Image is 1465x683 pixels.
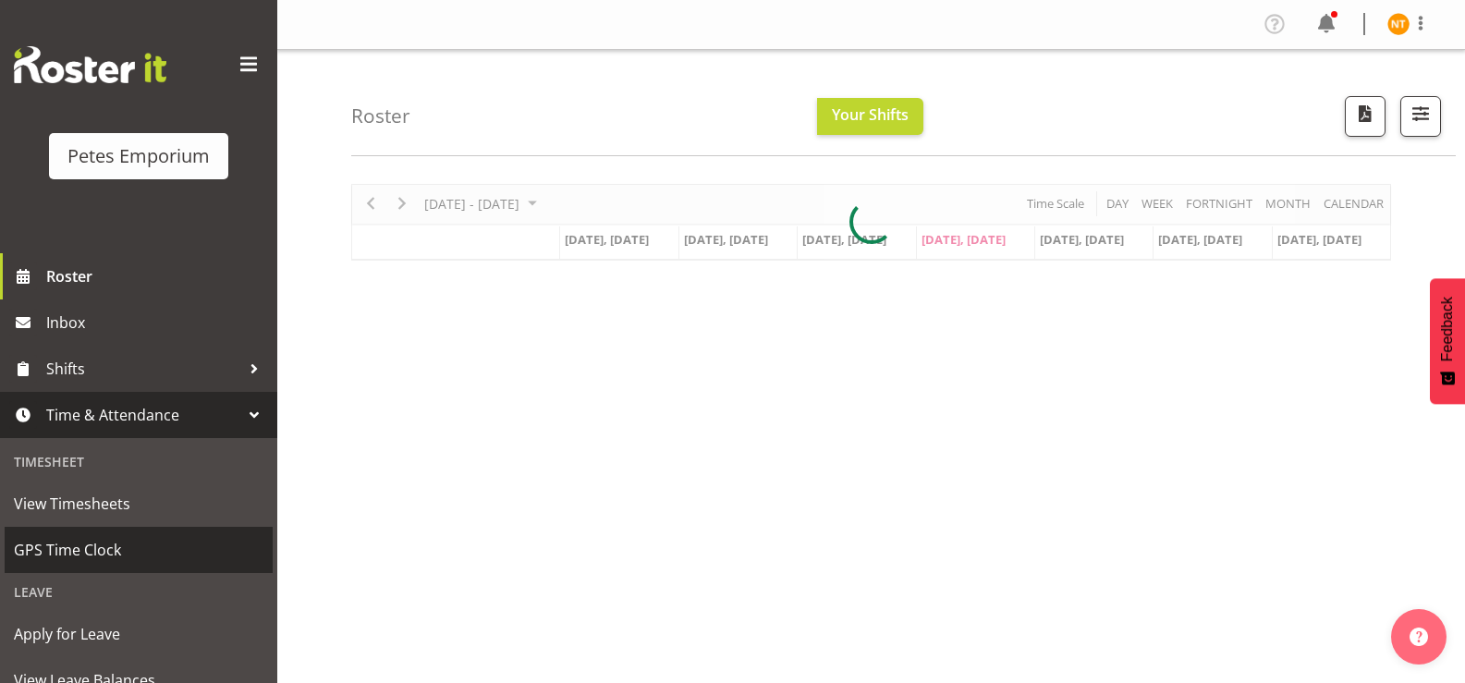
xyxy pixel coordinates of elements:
[351,105,410,127] h4: Roster
[46,355,240,383] span: Shifts
[1345,96,1386,137] button: Download a PDF of the roster according to the set date range.
[1439,297,1456,361] span: Feedback
[67,142,210,170] div: Petes Emporium
[46,401,240,429] span: Time & Attendance
[46,309,268,336] span: Inbox
[14,620,263,648] span: Apply for Leave
[14,536,263,564] span: GPS Time Clock
[46,262,268,290] span: Roster
[5,611,273,657] a: Apply for Leave
[5,443,273,481] div: Timesheet
[1410,628,1428,646] img: help-xxl-2.png
[14,490,263,518] span: View Timesheets
[5,573,273,611] div: Leave
[832,104,909,125] span: Your Shifts
[1387,13,1410,35] img: nicole-thomson8388.jpg
[817,98,923,135] button: Your Shifts
[5,527,273,573] a: GPS Time Clock
[14,46,166,83] img: Rosterit website logo
[1400,96,1441,137] button: Filter Shifts
[5,481,273,527] a: View Timesheets
[1430,278,1465,404] button: Feedback - Show survey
